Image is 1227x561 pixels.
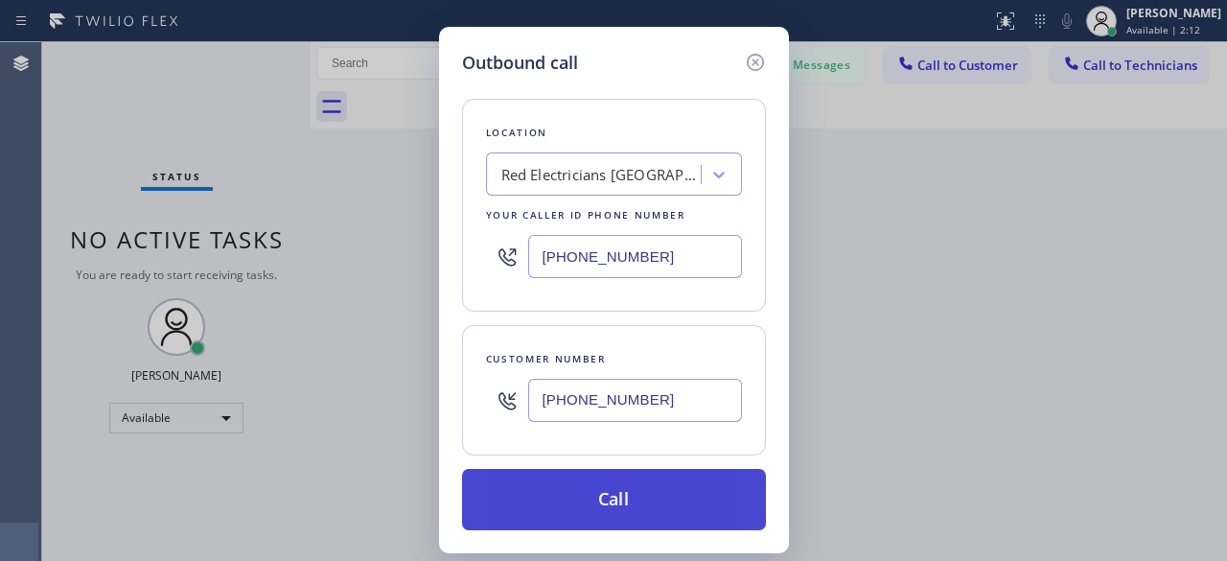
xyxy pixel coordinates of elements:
h5: Outbound call [462,50,578,76]
div: Red Electricians [GEOGRAPHIC_DATA] [501,164,703,186]
div: Customer number [486,349,742,369]
div: Location [486,123,742,143]
button: Call [462,469,766,530]
input: (123) 456-7890 [528,235,742,278]
div: Your caller id phone number [486,205,742,225]
input: (123) 456-7890 [528,379,742,422]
